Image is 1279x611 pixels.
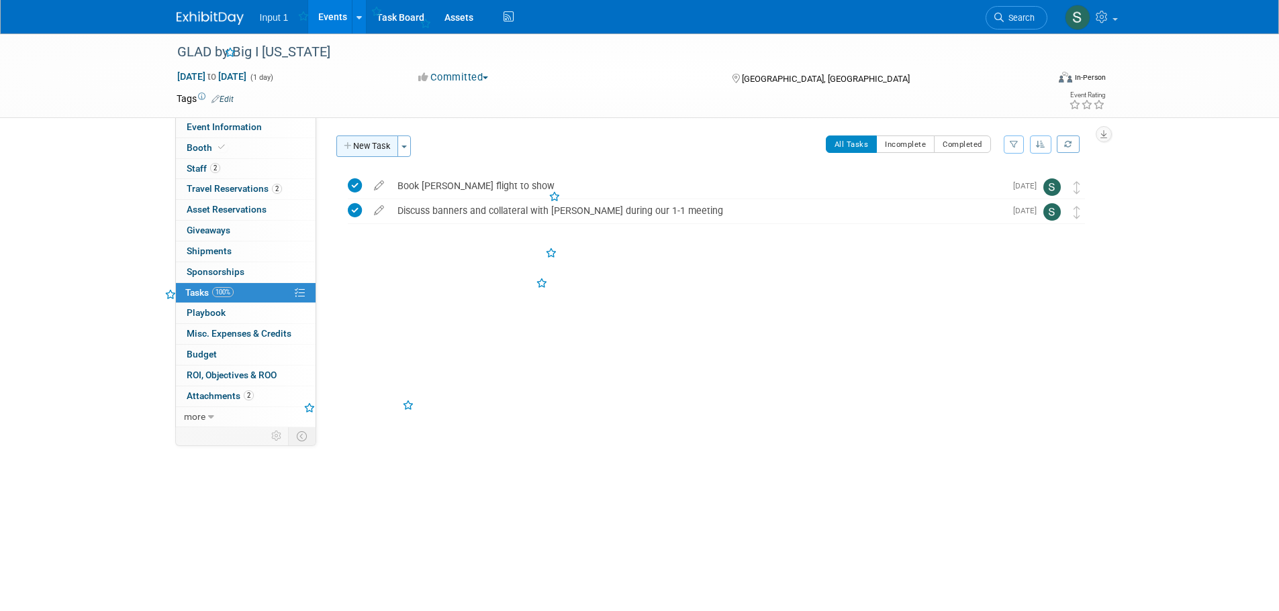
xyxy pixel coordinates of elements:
a: Refresh [1057,135,1080,153]
a: Staff2 [176,159,316,179]
span: Budget [187,349,217,359]
span: (1 day) [249,73,273,82]
i: Move task [1074,206,1080,219]
div: Book [PERSON_NAME] flight to show [391,174,1005,197]
a: Edit [211,95,234,104]
img: Susan Stout [1043,178,1061,196]
a: Giveaways [176,221,316,241]
a: Attachments2 [176,386,316,406]
a: Misc. Expenses & Credits [176,324,316,344]
span: Shipments [187,245,232,256]
span: Misc. Expenses & Credits [187,328,291,339]
div: Discuss banners and collateral with [PERSON_NAME] during our 1-1 meeting [391,199,1005,222]
a: Shipments [176,241,316,262]
a: edit [367,205,391,217]
a: Booth [176,138,316,158]
div: Event Rating [1069,92,1105,99]
a: Budget [176,345,316,365]
a: edit [367,180,391,192]
button: New Task [336,135,398,157]
span: Playbook [187,307,226,318]
div: Event Format [968,70,1106,90]
span: 2 [244,390,254,400]
a: Sponsorships [176,262,316,282]
span: 100% [212,287,234,297]
a: more [176,407,316,427]
button: Completed [934,135,991,153]
span: Event Information [187,121,262,132]
span: Sponsorships [187,266,244,277]
span: ROI, Objectives & ROO [187,370,277,380]
span: Tasks [185,287,234,298]
span: more [184,411,205,422]
span: Giveaways [187,225,230,235]
span: [GEOGRAPHIC_DATA], [GEOGRAPHIC_DATA] [742,74,910,84]
a: Travel Reservations2 [176,179,316,199]
img: ExhibitDay [177,11,244,25]
span: Asset Reservations [187,204,267,215]
span: Attachments [187,390,254,401]
span: Input 1 [260,12,289,23]
a: ROI, Objectives & ROO [176,366,316,386]
a: Asset Reservations [176,200,316,220]
a: Search [986,6,1047,30]
img: Susan Stout [1043,203,1061,221]
span: 2 [272,184,282,194]
span: Search [1004,13,1035,23]
span: to [205,71,218,82]
span: [DATE] [1013,206,1043,215]
a: Playbook [176,303,316,323]
span: Booth [187,142,228,153]
span: Staff [187,163,220,174]
td: Personalize Event Tab Strip [265,427,289,445]
a: Tasks100% [176,283,316,303]
i: Booth reservation complete [218,144,225,151]
button: Committed [414,70,493,85]
div: GLAD by Big I [US_STATE] [173,40,1027,64]
td: Toggle Event Tabs [288,427,316,445]
img: Susan Stout [1065,5,1090,30]
td: Tags [177,92,234,105]
button: Incomplete [876,135,935,153]
button: All Tasks [826,135,878,153]
span: [DATE] [DATE] [177,70,247,82]
div: In-Person [1074,72,1106,82]
span: 2 [210,163,220,173]
a: Event Information [176,117,316,137]
i: Move task [1074,181,1080,194]
span: Travel Reservations [187,183,282,194]
span: [DATE] [1013,181,1043,190]
img: Format-Inperson.png [1059,72,1072,82]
